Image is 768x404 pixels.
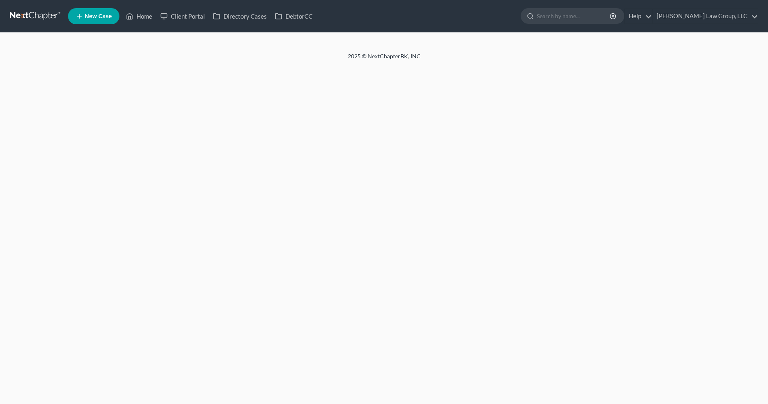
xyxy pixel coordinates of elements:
a: Directory Cases [209,9,271,23]
div: 2025 © NextChapterBK, INC [153,52,615,67]
span: New Case [85,13,112,19]
a: Home [122,9,156,23]
a: Help [625,9,652,23]
a: DebtorCC [271,9,317,23]
input: Search by name... [537,9,611,23]
a: [PERSON_NAME] Law Group, LLC [653,9,758,23]
a: Client Portal [156,9,209,23]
